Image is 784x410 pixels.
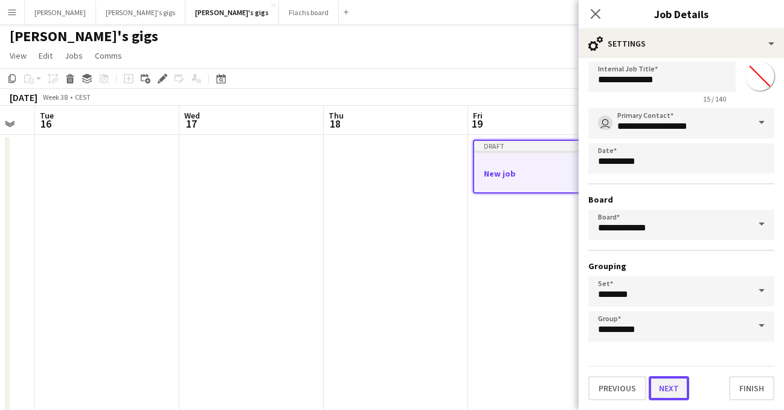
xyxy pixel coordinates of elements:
div: CEST [75,93,91,102]
h3: Grouping [588,261,774,272]
span: Wed [184,110,200,121]
span: 17 [182,117,200,131]
span: 19 [471,117,483,131]
h3: Job Details [579,6,784,22]
span: View [10,50,27,61]
span: Jobs [65,50,83,61]
app-job-card: DraftNew job [473,140,608,194]
button: Flachs board [279,1,339,24]
button: Next [649,376,689,400]
button: Previous [588,376,646,400]
h3: Board [588,194,774,205]
button: [PERSON_NAME]'s gigs [185,1,279,24]
a: Comms [90,48,127,63]
span: Tue [40,110,54,121]
button: [PERSON_NAME]'s gigs [96,1,185,24]
button: [PERSON_NAME] [25,1,96,24]
span: 16 [38,117,54,131]
div: Settings [579,29,784,58]
span: Week 38 [40,93,70,102]
button: Finish [729,376,774,400]
div: [DATE] [10,91,37,103]
h3: New job [474,168,607,179]
a: Jobs [60,48,88,63]
div: Draft [474,141,607,151]
a: Edit [34,48,57,63]
span: 15 / 140 [693,94,736,103]
span: Fri [473,110,483,121]
h1: [PERSON_NAME]'s gigs [10,27,158,45]
span: Edit [39,50,53,61]
span: Comms [95,50,122,61]
span: Thu [329,110,344,121]
span: 18 [327,117,344,131]
a: View [5,48,31,63]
